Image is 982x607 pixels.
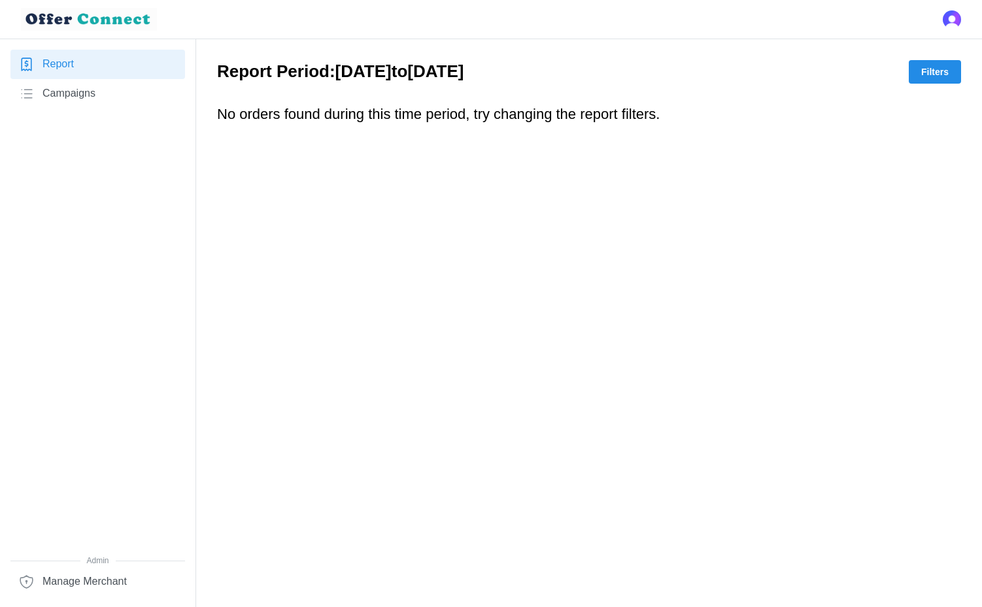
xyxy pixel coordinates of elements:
[42,56,74,73] span: Report
[10,567,185,597] a: Manage Merchant
[921,61,949,83] span: Filters
[10,50,185,79] a: Report
[21,8,157,31] img: loyalBe Logo
[943,10,961,29] img: 's logo
[909,60,961,84] button: Filters
[217,60,464,83] h2: Report Period: [DATE] to [DATE]
[943,10,961,29] button: Open user button
[42,574,127,590] span: Manage Merchant
[217,105,961,125] h3: No orders found during this time period, try changing the report filters.
[42,86,95,102] span: Campaigns
[10,79,185,108] a: Campaigns
[10,555,185,567] span: Admin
